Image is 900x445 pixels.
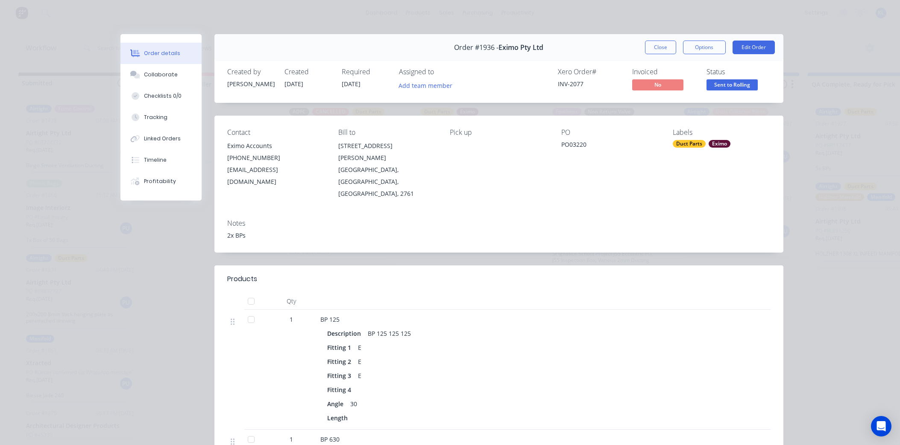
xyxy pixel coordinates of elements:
[144,113,167,121] div: Tracking
[399,68,484,76] div: Assigned to
[227,231,771,240] div: 2x BPs
[632,68,696,76] div: Invoiced
[342,68,389,76] div: Required
[399,79,457,91] button: Add team member
[284,80,303,88] span: [DATE]
[707,79,758,90] span: Sent to Rolling
[290,315,293,324] span: 1
[355,341,365,354] div: E
[394,79,457,91] button: Add team member
[558,79,622,88] div: INV-2077
[707,68,771,76] div: Status
[645,41,676,54] button: Close
[327,355,355,368] div: Fitting 2
[144,135,181,143] div: Linked Orders
[338,128,436,137] div: Bill to
[120,128,202,149] button: Linked Orders
[284,68,331,76] div: Created
[227,140,325,188] div: Eximo Accounts[PHONE_NUMBER][EMAIL_ADDRESS][DOMAIN_NAME]
[144,177,176,185] div: Profitability
[327,398,347,410] div: Angle
[450,128,548,137] div: Pick up
[673,140,706,148] div: Duct Parts
[561,140,659,152] div: PO03220
[498,44,543,52] span: Eximo Pty Ltd
[120,64,202,85] button: Collaborate
[327,384,355,396] div: Fitting 4
[227,79,274,88] div: [PERSON_NAME]
[342,80,361,88] span: [DATE]
[683,41,726,54] button: Options
[327,341,355,354] div: Fitting 1
[561,128,659,137] div: PO
[632,79,683,90] span: No
[144,49,180,57] div: Order details
[364,327,414,340] div: BP 125 125 125
[707,79,758,92] button: Sent to Rolling
[355,369,365,382] div: E
[558,68,622,76] div: Xero Order #
[227,128,325,137] div: Contact
[709,140,730,148] div: Eximo
[227,164,325,188] div: [EMAIL_ADDRESS][DOMAIN_NAME]
[120,85,202,107] button: Checklists 0/0
[338,140,436,164] div: [STREET_ADDRESS][PERSON_NAME]
[327,412,351,424] div: Length
[454,44,498,52] span: Order #1936 -
[227,219,771,227] div: Notes
[355,355,365,368] div: E
[290,435,293,444] span: 1
[227,152,325,164] div: [PHONE_NUMBER]
[673,128,771,137] div: Labels
[144,156,167,164] div: Timeline
[347,398,361,410] div: 30
[338,140,436,200] div: [STREET_ADDRESS][PERSON_NAME][GEOGRAPHIC_DATA], [GEOGRAPHIC_DATA], [GEOGRAPHIC_DATA], 2761
[227,274,257,284] div: Products
[327,369,355,382] div: Fitting 3
[120,171,202,192] button: Profitability
[338,164,436,200] div: [GEOGRAPHIC_DATA], [GEOGRAPHIC_DATA], [GEOGRAPHIC_DATA], 2761
[227,140,325,152] div: Eximo Accounts
[733,41,775,54] button: Edit Order
[120,149,202,171] button: Timeline
[144,92,182,100] div: Checklists 0/0
[227,68,274,76] div: Created by
[120,107,202,128] button: Tracking
[266,293,317,310] div: Qty
[320,315,340,323] span: BP 125
[120,43,202,64] button: Order details
[320,435,340,443] span: BP 630
[871,416,891,436] div: Open Intercom Messenger
[144,71,178,79] div: Collaborate
[327,327,364,340] div: Description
